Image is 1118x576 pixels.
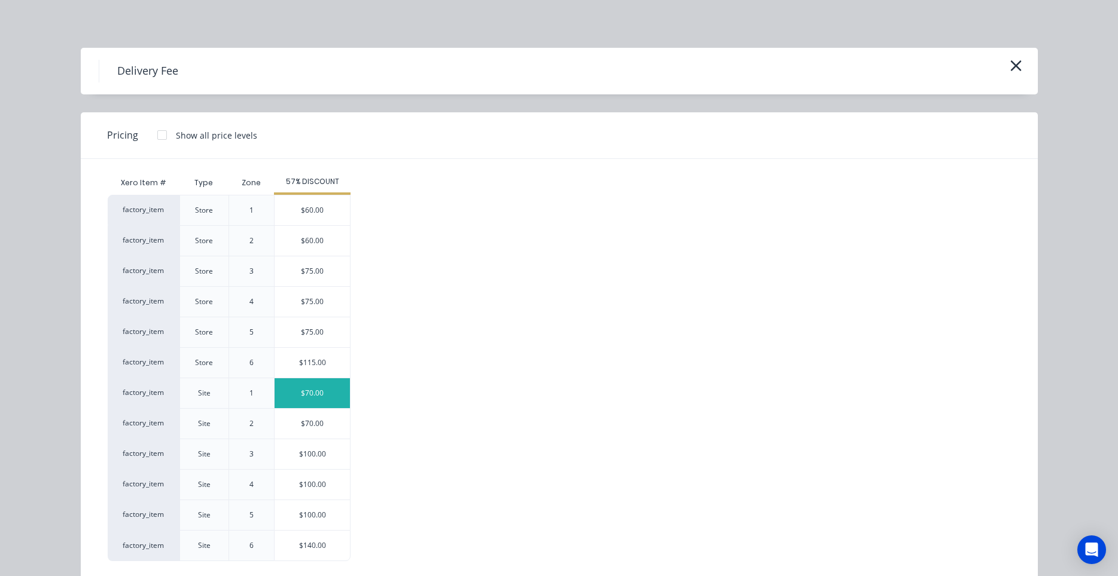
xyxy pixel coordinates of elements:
h4: Delivery Fee [99,60,196,82]
div: $60.00 [275,226,350,256]
div: 3 [249,449,254,459]
div: $70.00 [275,378,350,408]
div: 2 [249,235,254,246]
div: $115.00 [275,348,350,378]
div: factory_item [108,225,179,256]
div: factory_item [108,500,179,530]
div: $140.00 [275,531,350,560]
div: $75.00 [275,287,350,317]
div: $60.00 [275,195,350,225]
div: 57% DISCOUNT [274,176,351,187]
div: $100.00 [275,470,350,500]
div: 1 [249,205,254,216]
div: Store [195,235,213,246]
div: 4 [249,479,254,490]
div: Site [198,479,211,490]
div: Store [195,327,213,338]
div: 6 [249,357,254,368]
div: Xero Item # [108,171,179,195]
div: factory_item [108,317,179,347]
div: 5 [249,327,254,338]
div: Site [198,510,211,520]
div: $75.00 [275,256,350,286]
div: factory_item [108,469,179,500]
div: Site [198,540,211,551]
div: factory_item [108,195,179,225]
div: Store [195,357,213,368]
div: factory_item [108,439,179,469]
div: Show all price levels [176,129,257,142]
div: factory_item [108,378,179,408]
div: factory_item [108,408,179,439]
div: Site [198,418,211,429]
div: factory_item [108,286,179,317]
span: Pricing [107,128,138,142]
div: factory_item [108,530,179,561]
div: $70.00 [275,409,350,439]
div: Store [195,205,213,216]
div: factory_item [108,256,179,286]
div: 3 [249,266,254,277]
div: 2 [249,418,254,429]
div: 5 [249,510,254,520]
div: Zone [232,168,270,198]
div: Store [195,266,213,277]
div: Site [198,449,211,459]
div: Type [185,168,223,198]
div: 6 [249,540,254,551]
div: Open Intercom Messenger [1077,535,1106,564]
div: Store [195,296,213,307]
div: 4 [249,296,254,307]
div: 1 [249,388,254,399]
div: $100.00 [275,439,350,469]
div: $100.00 [275,500,350,530]
div: factory_item [108,347,179,378]
div: $75.00 [275,317,350,347]
div: Site [198,388,211,399]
